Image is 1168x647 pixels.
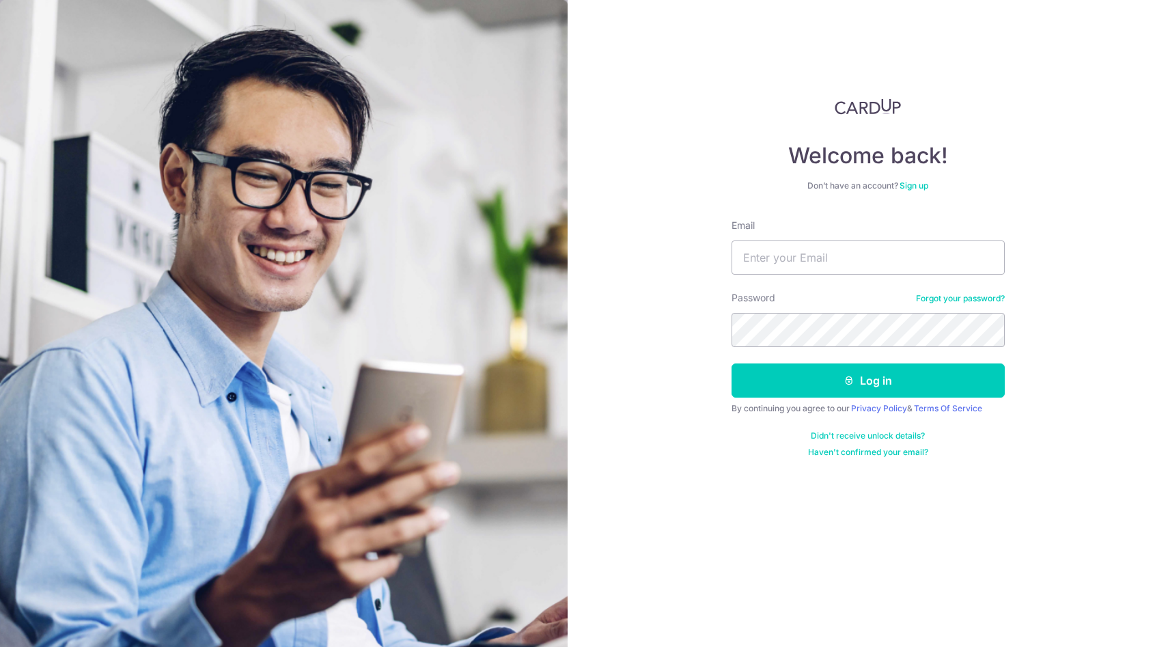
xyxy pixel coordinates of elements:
div: By continuing you agree to our & [732,403,1005,414]
img: CardUp Logo [835,98,902,115]
button: Log in [732,363,1005,398]
label: Password [732,291,775,305]
h4: Welcome back! [732,142,1005,169]
label: Email [732,219,755,232]
a: Forgot your password? [916,293,1005,304]
a: Didn't receive unlock details? [811,430,925,441]
a: Sign up [900,180,928,191]
a: Haven't confirmed your email? [808,447,928,458]
a: Terms Of Service [914,403,982,413]
div: Don’t have an account? [732,180,1005,191]
a: Privacy Policy [851,403,907,413]
input: Enter your Email [732,240,1005,275]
